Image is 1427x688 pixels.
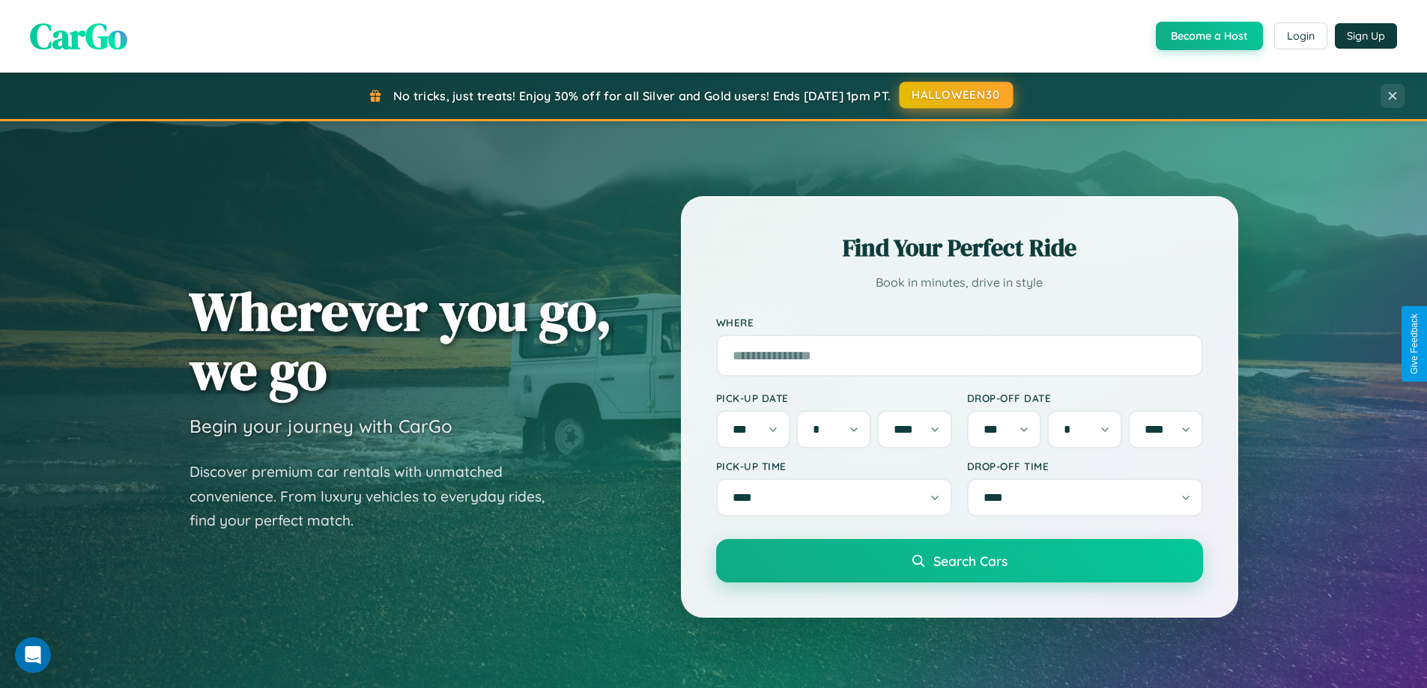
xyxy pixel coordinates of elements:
[1156,22,1263,50] button: Become a Host
[716,316,1203,329] label: Where
[190,415,452,437] h3: Begin your journey with CarGo
[30,11,127,61] span: CarGo
[1409,314,1420,374] div: Give Feedback
[190,281,612,400] h1: Wherever you go, we go
[900,82,1014,109] button: HALLOWEEN30
[716,231,1203,264] h2: Find Your Perfect Ride
[1335,23,1397,49] button: Sign Up
[716,539,1203,582] button: Search Cars
[716,272,1203,293] p: Book in minutes, drive in style
[393,88,891,103] span: No tricks, just treats! Enjoy 30% off for all Silver and Gold users! Ends [DATE] 1pm PT.
[716,460,952,472] label: Pick-up Time
[716,392,952,404] label: Pick-up Date
[967,460,1203,472] label: Drop-off Time
[967,392,1203,404] label: Drop-off Date
[190,460,564,533] p: Discover premium car rentals with unmatched convenience. From luxury vehicles to everyday rides, ...
[15,637,51,673] iframe: Intercom live chat
[933,552,1008,569] span: Search Cars
[1274,22,1327,49] button: Login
